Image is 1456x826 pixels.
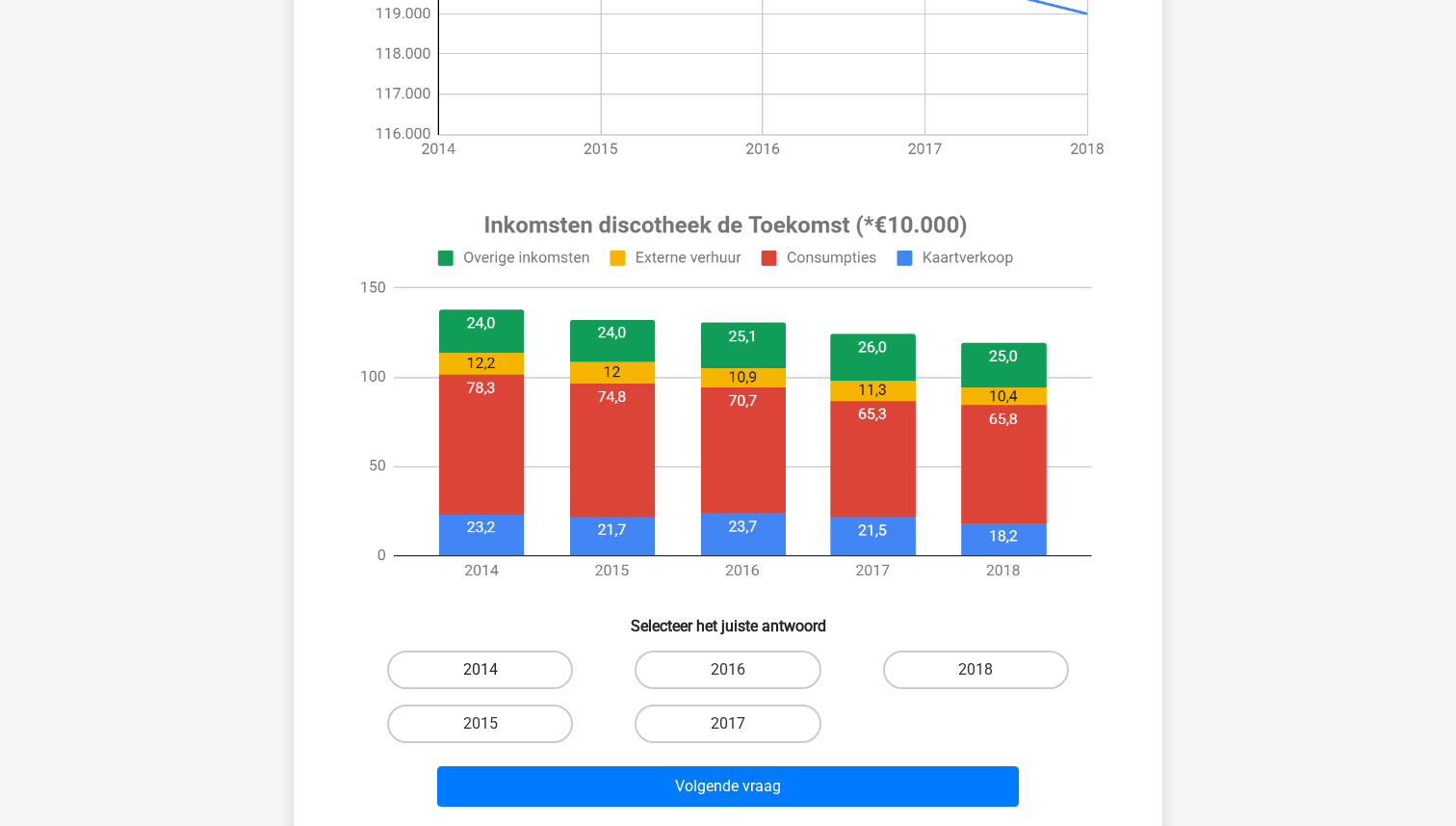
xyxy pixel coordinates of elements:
[325,601,1131,635] h6: Selecteer het juiste antwoord
[635,705,820,743] label: 2017
[387,651,573,689] label: 2014
[883,651,1069,689] label: 2018
[387,705,573,743] label: 2015
[437,766,1020,807] button: Volgende vraag
[635,651,820,689] label: 2016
